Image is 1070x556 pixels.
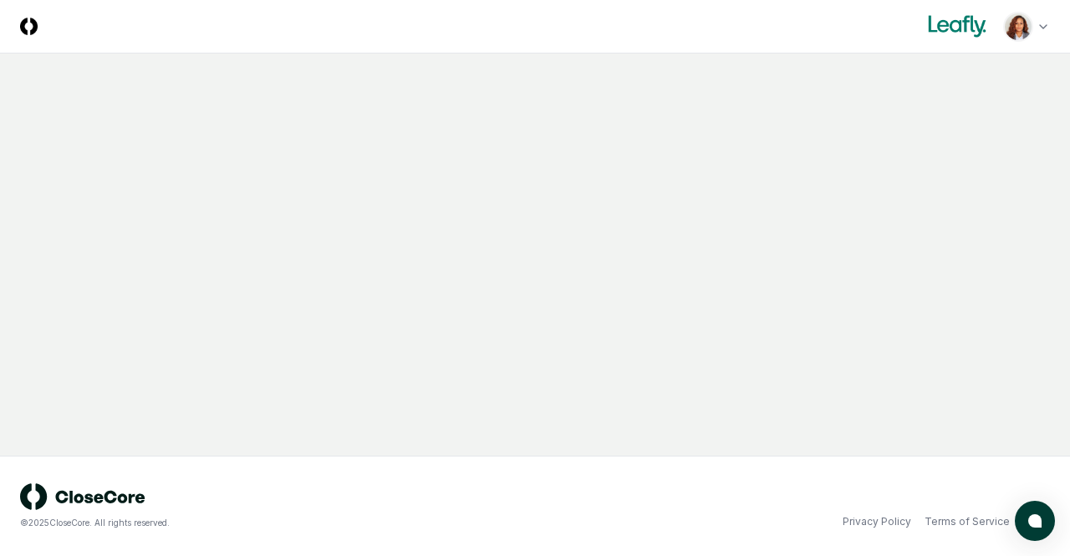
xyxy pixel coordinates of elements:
[843,514,911,529] a: Privacy Policy
[20,517,535,529] div: © 2025 CloseCore. All rights reserved.
[20,483,145,510] img: logo
[1005,13,1032,40] img: ACg8ocLdVaUJ3SPYiWtV1SCOCLc5fH8jwZS3X49UX5Q0z8zS0ESX3Ok=s96-c
[925,13,990,40] img: Leafly logo
[20,18,38,35] img: Logo
[1015,501,1055,541] button: atlas-launcher
[925,514,1010,529] a: Terms of Service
